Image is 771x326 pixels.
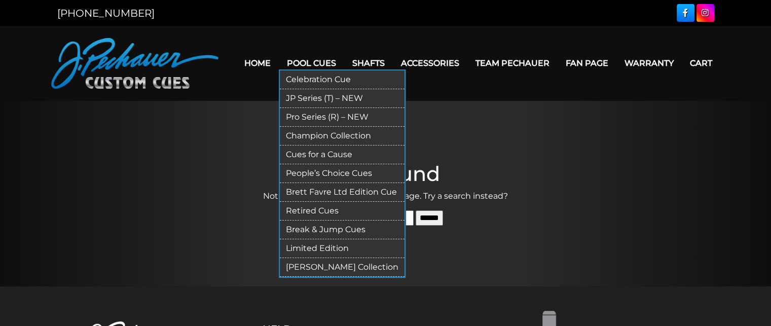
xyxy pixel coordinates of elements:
[280,146,405,164] a: Cues for a Cause
[236,50,279,76] a: Home
[57,7,155,19] a: [PHONE_NUMBER]
[51,38,218,89] img: Pechauer Custom Cues
[280,202,405,221] a: Retired Cues
[280,108,405,127] a: Pro Series (R) – NEW
[280,239,405,258] a: Limited Edition
[393,50,467,76] a: Accessories
[467,50,558,76] a: Team Pechauer
[280,127,405,146] a: Champion Collection
[280,221,405,239] a: Break & Jump Cues
[558,50,616,76] a: Fan Page
[280,183,405,202] a: Brett Favre Ltd Edition Cue
[280,89,405,108] a: JP Series (T) – NEW
[616,50,682,76] a: Warranty
[279,50,344,76] a: Pool Cues
[344,50,393,76] a: Shafts
[280,258,405,277] a: [PERSON_NAME] Collection
[280,70,405,89] a: Celebration Cue
[280,164,405,183] a: People’s Choice Cues
[682,50,720,76] a: Cart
